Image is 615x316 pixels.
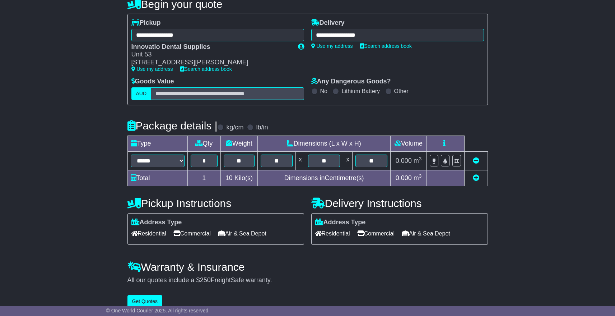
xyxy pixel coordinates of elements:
[391,136,427,151] td: Volume
[311,43,353,49] a: Use my address
[200,276,211,284] span: 250
[295,151,305,170] td: x
[341,88,380,95] label: Lithium Battery
[357,228,395,239] span: Commercial
[127,120,218,132] h4: Package details |
[394,88,409,95] label: Other
[360,43,412,49] a: Search address book
[320,88,327,95] label: No
[419,156,422,161] sup: 3
[131,219,182,226] label: Address Type
[225,174,233,182] span: 10
[315,219,366,226] label: Address Type
[127,261,488,273] h4: Warranty & Insurance
[131,87,152,100] label: AUD
[106,308,210,313] span: © One World Courier 2025. All rights reserved.
[257,170,391,186] td: Dimensions in Centimetre(s)
[131,19,161,27] label: Pickup
[218,228,266,239] span: Air & Sea Depot
[127,136,187,151] td: Type
[315,228,350,239] span: Residential
[187,170,221,186] td: 1
[131,51,291,59] div: Unit 53
[473,157,479,164] a: Remove this item
[131,66,173,72] a: Use my address
[187,136,221,151] td: Qty
[414,174,422,182] span: m
[127,295,163,308] button: Get Quotes
[396,157,412,164] span: 0.000
[131,78,174,86] label: Goods Value
[131,43,291,51] div: Innovatio Dental Supplies
[180,66,232,72] a: Search address book
[131,228,166,239] span: Residential
[473,174,479,182] a: Add new item
[414,157,422,164] span: m
[256,124,268,132] label: lb/in
[127,197,304,209] h4: Pickup Instructions
[127,170,187,186] td: Total
[311,197,488,209] h4: Delivery Instructions
[226,124,243,132] label: kg/cm
[419,173,422,179] sup: 3
[257,136,391,151] td: Dimensions (L x W x H)
[221,170,258,186] td: Kilo(s)
[311,78,391,86] label: Any Dangerous Goods?
[311,19,345,27] label: Delivery
[343,151,353,170] td: x
[402,228,450,239] span: Air & Sea Depot
[173,228,211,239] span: Commercial
[396,174,412,182] span: 0.000
[131,59,291,67] div: [STREET_ADDRESS][PERSON_NAME]
[127,276,488,284] div: All our quotes include a $ FreightSafe warranty.
[221,136,258,151] td: Weight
